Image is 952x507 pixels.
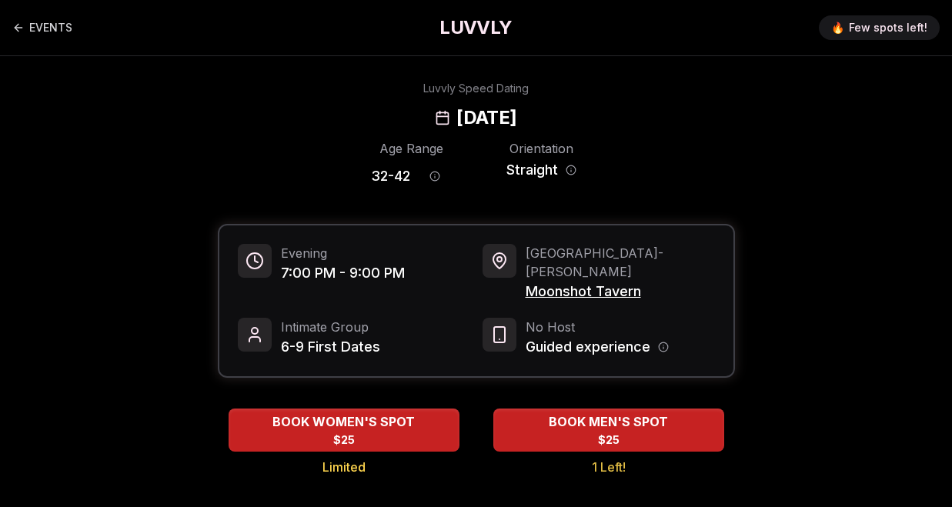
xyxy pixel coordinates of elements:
[281,244,405,262] span: Evening
[598,432,620,448] span: $25
[546,412,671,431] span: BOOK MEN'S SPOT
[418,159,452,193] button: Age range information
[371,139,452,158] div: Age Range
[229,409,459,452] button: BOOK WOMEN'S SPOT - Limited
[592,458,626,476] span: 1 Left!
[526,336,650,358] span: Guided experience
[322,458,366,476] span: Limited
[423,81,529,96] div: Luvvly Speed Dating
[371,165,410,187] span: 32 - 42
[281,318,380,336] span: Intimate Group
[831,20,844,35] span: 🔥
[658,342,669,352] button: Host information
[281,336,380,358] span: 6-9 First Dates
[493,409,724,452] button: BOOK MEN'S SPOT - 1 Left!
[456,105,516,130] h2: [DATE]
[506,159,558,181] span: Straight
[526,281,715,302] span: Moonshot Tavern
[526,318,669,336] span: No Host
[849,20,927,35] span: Few spots left!
[281,262,405,284] span: 7:00 PM - 9:00 PM
[333,432,355,448] span: $25
[566,165,576,175] button: Orientation information
[269,412,418,431] span: BOOK WOMEN'S SPOT
[526,244,715,281] span: [GEOGRAPHIC_DATA] - [PERSON_NAME]
[439,15,512,40] a: LUVVLY
[12,12,72,43] a: Back to events
[501,139,582,158] div: Orientation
